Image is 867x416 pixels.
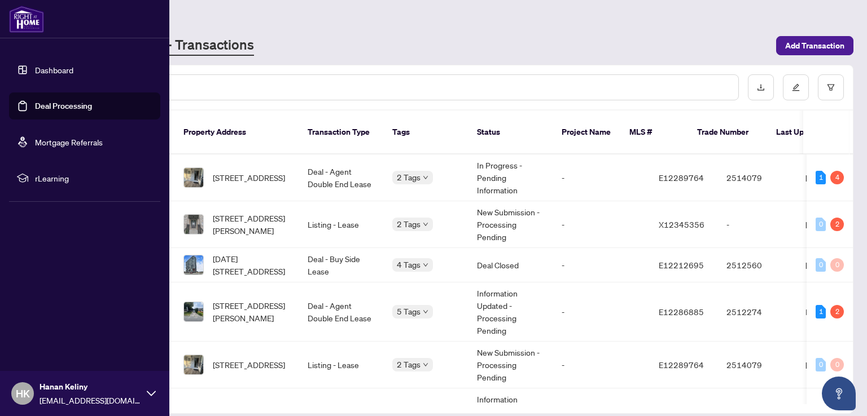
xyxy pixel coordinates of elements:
[830,305,844,318] div: 2
[816,218,826,231] div: 0
[830,258,844,272] div: 0
[553,248,650,282] td: -
[423,175,428,180] span: down
[423,362,428,368] span: down
[423,262,428,268] span: down
[423,222,428,227] span: down
[213,212,290,237] span: [STREET_ADDRESS][PERSON_NAME]
[184,255,203,275] img: thumbnail-img
[659,307,704,317] span: E12286885
[688,110,767,154] th: Trade Number
[299,110,383,154] th: Transaction Type
[717,342,796,388] td: 2514079
[468,154,553,201] td: In Progress - Pending Information
[35,101,92,111] a: Deal Processing
[397,358,421,371] span: 2 Tags
[816,358,826,371] div: 0
[383,110,468,154] th: Tags
[553,282,650,342] td: -
[35,137,103,147] a: Mortgage Referrals
[299,282,383,342] td: Deal - Agent Double End Lease
[827,83,835,91] span: filter
[184,302,203,321] img: thumbnail-img
[757,83,765,91] span: download
[717,282,796,342] td: 2512274
[299,154,383,201] td: Deal - Agent Double End Lease
[717,248,796,282] td: 2512560
[553,110,620,154] th: Project Name
[299,248,383,282] td: Deal - Buy Side Lease
[397,305,421,318] span: 5 Tags
[785,37,844,55] span: Add Transaction
[818,74,844,100] button: filter
[16,386,30,401] span: HK
[767,110,852,154] th: Last Updated By
[468,201,553,248] td: New Submission - Processing Pending
[816,171,826,184] div: 1
[184,215,203,234] img: thumbnail-img
[659,219,704,229] span: X12345356
[468,282,553,342] td: Information Updated - Processing Pending
[553,154,650,201] td: -
[659,172,704,183] span: E12289764
[553,201,650,248] td: -
[748,74,774,100] button: download
[423,309,428,315] span: down
[35,172,152,184] span: rLearning
[816,305,826,318] div: 1
[299,201,383,248] td: Listing - Lease
[397,171,421,184] span: 2 Tags
[397,258,421,271] span: 4 Tags
[553,342,650,388] td: -
[822,377,856,410] button: Open asap
[659,360,704,370] span: E12289764
[40,394,141,406] span: [EMAIL_ADDRESS][DOMAIN_NAME]
[776,36,853,55] button: Add Transaction
[40,380,141,393] span: Hanan Keliny
[213,299,290,324] span: [STREET_ADDRESS][PERSON_NAME]
[830,218,844,231] div: 2
[468,342,553,388] td: New Submission - Processing Pending
[792,83,800,91] span: edit
[299,342,383,388] td: Listing - Lease
[184,168,203,187] img: thumbnail-img
[816,258,826,272] div: 0
[717,201,796,248] td: -
[830,358,844,371] div: 0
[9,6,44,33] img: logo
[468,110,553,154] th: Status
[717,154,796,201] td: 2514079
[213,359,285,371] span: [STREET_ADDRESS]
[35,65,73,75] a: Dashboard
[830,171,844,184] div: 4
[659,260,704,270] span: E12212695
[213,253,290,277] span: [DATE][STREET_ADDRESS]
[397,218,421,231] span: 2 Tags
[468,248,553,282] td: Deal Closed
[783,74,809,100] button: edit
[184,355,203,374] img: thumbnail-img
[620,110,688,154] th: MLS #
[213,171,285,184] span: [STREET_ADDRESS]
[174,110,299,154] th: Property Address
